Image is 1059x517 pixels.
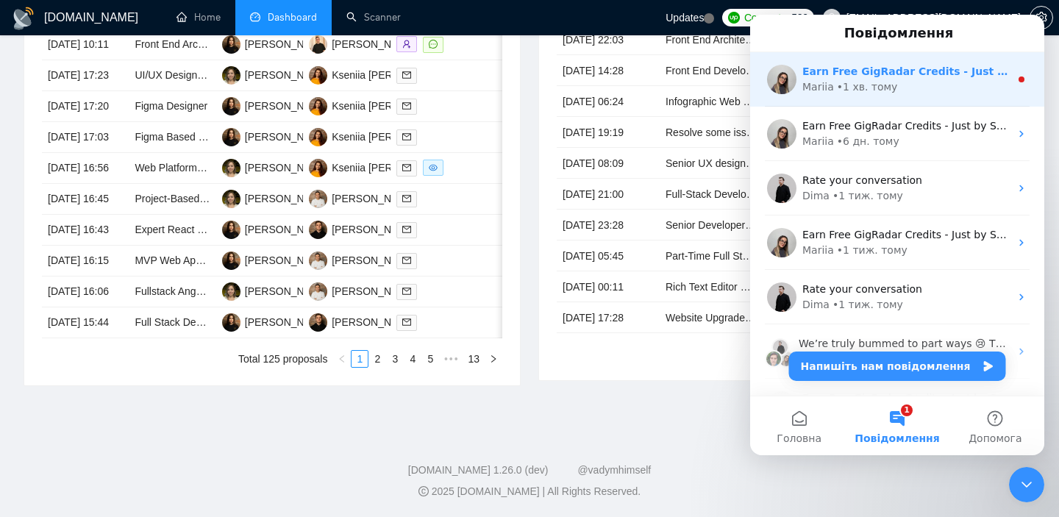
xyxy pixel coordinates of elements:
td: [DATE] 16:56 [42,153,129,184]
div: [PERSON_NAME] [245,98,329,114]
img: YP [222,97,240,115]
img: Profile image for Mariia [17,377,46,406]
a: 4 [404,351,421,367]
a: YP[PERSON_NAME] [222,223,329,235]
a: 5 [422,351,438,367]
td: Figma Based Web App Designer [129,122,215,153]
span: mail [402,194,411,203]
img: AS [309,252,327,270]
span: copyright [418,486,429,496]
img: YP [222,221,240,239]
a: Project-Based Developers / Development Agency (Potential Full-Time) [135,193,455,204]
li: 3 [386,350,404,368]
a: Infographic Web Page [666,96,767,107]
td: Website Upgrade and Content Fixing Needed [660,302,763,333]
a: YP[PERSON_NAME] [222,315,329,327]
td: [DATE] 15:44 [42,307,129,338]
li: Next 5 Pages [439,350,463,368]
span: We’re truly bummed to part ways 😢​ Thank you. We have received your request. 🙌 To start the proce... [49,323,975,335]
a: MVP Web App Developer for Logistics SaaS (Freight Booking + Tracking) [135,254,469,266]
a: 2 [369,351,385,367]
div: Kseniia [PERSON_NAME] [332,98,453,114]
td: [DATE] 05:45 [557,240,660,271]
img: YP [222,128,240,146]
td: [DATE] 17:03 [42,122,129,153]
span: user-add [402,40,411,49]
a: 13 [463,351,484,367]
td: [DATE] 17:20 [42,91,129,122]
span: Допомога [218,418,271,429]
a: SK[PERSON_NAME] [222,192,329,204]
a: 1 [352,351,368,367]
td: Senior UX designer (Long Term) [660,148,763,179]
a: Fullstack Angular + NestJS Developer (Long-term) [135,285,364,297]
iframe: To enrich screen reader interactions, please activate Accessibility in Grammarly extension settings [1009,467,1044,502]
span: mail [402,101,411,110]
td: [DATE] 19:19 [557,117,660,148]
a: KSKseniia [PERSON_NAME] [309,68,453,80]
img: YP [222,313,240,332]
span: ••• [439,350,463,368]
a: Front End Architect / Angula Expert for Healthcare AI Platform [135,38,416,50]
span: setting [1030,12,1052,24]
td: [DATE] 17:23 [42,60,129,91]
a: AS[PERSON_NAME] [309,192,416,204]
a: searchScanner [346,11,401,24]
div: [PERSON_NAME] [332,283,416,299]
li: 2 [368,350,386,368]
div: [PERSON_NAME] [332,252,416,268]
span: mail [402,71,411,79]
div: [PERSON_NAME] [332,314,416,330]
td: Resolve some issues related to Vidstack Media Player [660,117,763,148]
img: SK [222,282,240,301]
button: setting [1030,6,1053,29]
a: SK[PERSON_NAME] [222,161,329,173]
a: YP[PERSON_NAME] [222,254,329,265]
a: Figma Based Web App Designer [135,131,284,143]
li: Next Page [485,350,502,368]
span: mail [402,225,411,234]
img: AS [309,190,327,208]
iframe: To enrich screen reader interactions, please activate Accessibility in Grammarly extension settings [750,15,1044,455]
a: OS[PERSON_NAME] [309,315,416,327]
span: Updates [666,12,704,24]
td: [DATE] 17:28 [557,302,660,333]
a: Web Platform Designer Needed for Creative Project [135,162,371,174]
img: upwork-logo.png [728,12,740,24]
a: UI/UX Designer for Learning Application Redesign (Long-Term Opportunity) [135,69,478,81]
td: [DATE] 14:28 [557,55,660,86]
div: 2025 [DOMAIN_NAME] | All Rights Reserved. [12,484,1047,499]
img: AS [309,282,327,301]
a: [DOMAIN_NAME] 1.26.0 (dev) [408,464,549,476]
li: 4 [404,350,421,368]
td: Senior Developer for Internal Meta Ads Automation Tool [660,210,763,240]
td: [DATE] 23:28 [557,210,660,240]
td: [DATE] 08:09 [557,148,660,179]
div: [PERSON_NAME] [245,129,329,145]
td: Project-Based Developers / Development Agency (Potential Full-Time) [129,184,215,215]
span: Головна [26,418,71,429]
a: Figma Designer [135,100,207,112]
a: MM[PERSON_NAME] [309,38,416,49]
td: Figma Designer [129,91,215,122]
td: Full-Stack Developer (Typescript/Node/React) – High-Performance SaaS Automation Tool [660,179,763,210]
td: MVP Web App Developer for Logistics SaaS (Freight Booking + Tracking) [129,246,215,277]
div: [PERSON_NAME] [245,221,329,238]
a: Part-Time Full Stack Developer (Nest.js, Next.js, React, TypeScript) [666,250,974,262]
span: user [827,13,837,23]
li: 13 [463,350,485,368]
td: [DATE] 10:11 [42,29,129,60]
span: mail [402,163,411,172]
span: eye [429,163,438,172]
img: OS [309,313,327,332]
